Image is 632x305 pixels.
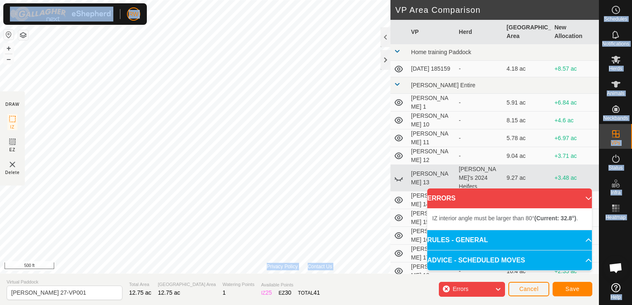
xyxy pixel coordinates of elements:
span: 41 [314,289,320,296]
img: VP [7,160,17,169]
div: - [459,267,500,276]
span: 30 [285,289,292,296]
span: 12.75 ac [129,289,151,296]
a: Privacy Policy [267,263,298,270]
span: Schedules [604,17,627,21]
span: Neckbands [603,116,628,121]
td: +8.57 ac [551,61,599,77]
span: 1 [223,289,226,296]
div: DRAW [5,101,19,107]
td: 9.27 ac [503,165,551,191]
button: Cancel [508,282,549,296]
span: Status [608,165,622,170]
b: (Current: 32.8°) [534,215,576,222]
p-accordion-header: RULES - GENERAL [427,230,592,250]
td: 4.18 ac [503,61,551,77]
td: [PERSON_NAME] 10 [408,112,456,129]
td: 5.78 ac [503,129,551,147]
td: [PERSON_NAME] 18 [408,262,456,280]
td: +6.84 ac [551,94,599,112]
button: Reset Map [4,30,14,40]
span: IZ [10,124,15,130]
td: +4.6 ac [551,112,599,129]
img: Gallagher Logo [10,7,113,21]
span: Total Area [129,281,151,288]
span: 12.75 ac [158,289,180,296]
span: 25 [266,289,272,296]
p-accordion-header: ERRORS [427,188,592,208]
span: Animals [607,91,625,96]
button: + [4,43,14,53]
button: Save [553,282,592,296]
span: RULES - GENERAL [427,235,488,245]
span: ADVICE - SCHEDULED MOVES [427,255,525,265]
td: +2.35 ac [551,262,599,280]
span: Virtual Paddock [7,279,122,286]
td: 5.91 ac [503,94,551,112]
td: [PERSON_NAME] 12 [408,147,456,165]
th: VP [408,20,456,44]
td: +3.71 ac [551,147,599,165]
td: 10.4 ac [503,262,551,280]
div: - [459,134,500,143]
a: Help [599,280,632,303]
span: EZ [10,147,16,153]
th: [GEOGRAPHIC_DATA] Area [503,20,551,44]
span: Errors [452,286,468,292]
div: IZ [261,288,272,297]
div: EZ [278,288,291,297]
div: - [459,64,500,73]
p-accordion-content: ERRORS [427,208,592,230]
td: [PERSON_NAME] 13 [408,165,456,191]
span: Available Points [261,281,320,288]
span: Save [565,286,579,292]
span: Herds [609,66,622,71]
span: Help [610,295,621,300]
td: +6.97 ac [551,129,599,147]
span: VPs [611,141,620,145]
td: +3.48 ac [551,165,599,191]
td: [PERSON_NAME] 11 [408,129,456,147]
th: New Allocation [551,20,599,44]
td: [PERSON_NAME] 17 [408,245,456,262]
div: - [459,116,500,125]
div: - [459,98,500,107]
span: Delete [5,169,20,176]
a: Contact Us [308,263,332,270]
div: [PERSON_NAME]'s 2024 Heifers [459,165,500,191]
span: IZ interior angle must be larger than 80° . [432,215,578,222]
div: TOTAL [298,288,320,297]
h2: VP Area Comparison [395,5,599,15]
p-accordion-header: ADVICE - SCHEDULED MOVES [427,250,592,270]
span: Home training Paddock [411,49,472,55]
span: RW [129,10,138,19]
span: [GEOGRAPHIC_DATA] Area [158,281,216,288]
div: Open chat [603,255,628,280]
td: [PERSON_NAME] 16 [408,227,456,245]
td: 8.15 ac [503,112,551,129]
td: [PERSON_NAME] 15 [408,209,456,227]
span: [PERSON_NAME] Entire [411,82,476,88]
div: - [459,152,500,160]
span: Heatmap [606,215,626,220]
span: Watering Points [223,281,254,288]
button: Map Layers [18,30,28,40]
th: Herd [455,20,503,44]
span: Infra [610,190,620,195]
td: [PERSON_NAME] 1 [408,94,456,112]
span: Cancel [519,286,539,292]
span: Notifications [602,41,629,46]
span: ERRORS [427,193,455,203]
button: – [4,54,14,64]
td: [PERSON_NAME] 14 [408,191,456,209]
td: 9.04 ac [503,147,551,165]
td: [DATE] 185159 [408,61,456,77]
